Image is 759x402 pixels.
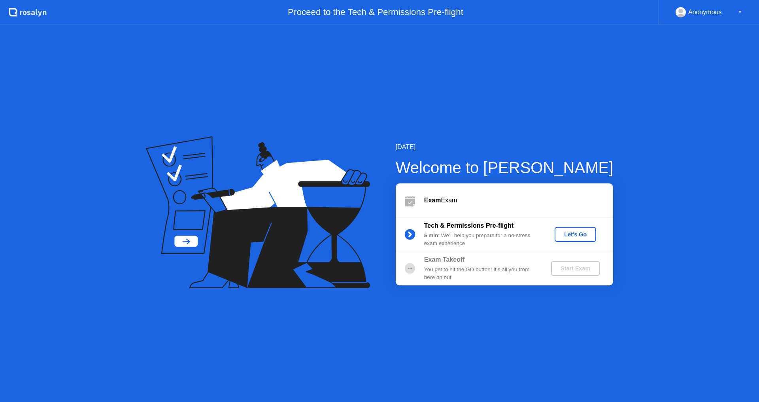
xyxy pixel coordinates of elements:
button: Start Exam [551,261,600,276]
b: 5 min [424,232,438,238]
div: You get to hit the GO button! It’s all you from here on out [424,266,538,282]
button: Let's Go [555,227,596,242]
div: Anonymous [688,7,722,17]
div: Start Exam [554,265,597,272]
div: Welcome to [PERSON_NAME] [396,156,614,179]
div: [DATE] [396,142,614,152]
div: ▼ [738,7,742,17]
b: Exam Takeoff [424,256,465,263]
div: : We’ll help you prepare for a no-stress exam experience [424,232,538,248]
div: Exam [424,196,613,205]
b: Tech & Permissions Pre-flight [424,222,514,229]
div: Let's Go [558,231,593,238]
b: Exam [424,197,441,204]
